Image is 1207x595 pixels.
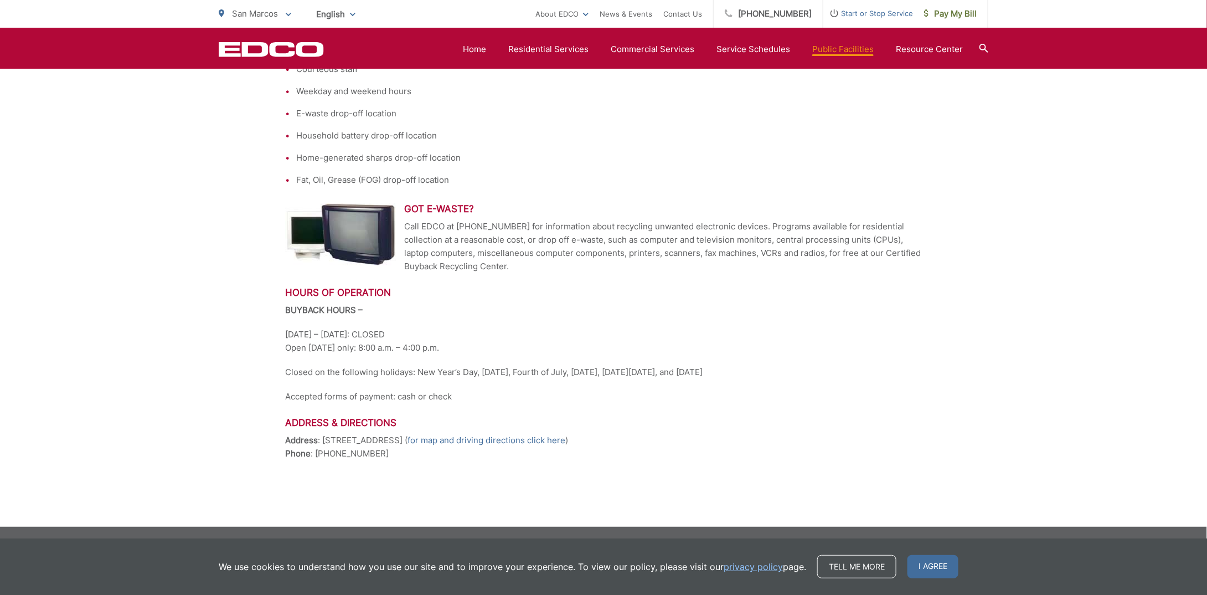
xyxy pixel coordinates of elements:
a: Service Schedules [716,43,790,56]
p: Closed on the following holidays: New Year’s Day, [DATE], Fourth of July, [DATE], [DATE][DATE], a... [285,366,922,379]
a: EDCD logo. Return to the homepage. [219,42,324,57]
a: Home [463,43,486,56]
li: Weekday and weekend hours [296,85,922,98]
span: English [308,4,364,24]
p: We use cookies to understand how you use our site and to improve your experience. To view our pol... [219,560,806,573]
span: San Marcos [232,8,278,19]
li: Household battery drop-off location [296,129,922,142]
a: Contact Us [663,7,702,20]
p: [DATE] – [DATE]: CLOSED Open [DATE] only: 8:00 a.m. – 4:00 p.m. [285,328,922,355]
strong: Address [285,435,318,445]
a: Resource Center [896,43,963,56]
img: TVs and computer monitors [285,203,396,265]
p: : [STREET_ADDRESS] ( ) : [PHONE_NUMBER] [285,434,922,460]
li: Home-generated sharps drop-off location [296,151,922,165]
strong: Phone [285,448,311,459]
h3: Hours of Operation [285,287,922,298]
a: Residential Services [508,43,589,56]
a: privacy policy [724,560,783,573]
li: Courteous staff [296,63,922,76]
span: Pay My Bill [924,7,977,20]
p: Call EDCO at [PHONE_NUMBER] for information about recycling unwanted electronic devices. Programs... [285,220,922,273]
h3: Got E-Waste? [285,203,922,214]
a: Commercial Services [611,43,694,56]
a: About EDCO [535,7,589,20]
strong: BUYBACK HOURS – [285,305,363,315]
li: E-waste drop-off location [296,107,922,120]
li: Fat, Oil, Grease (FOG) drop-off location [296,173,922,187]
a: Public Facilities [812,43,874,56]
span: I agree [907,555,958,578]
h3: Address & Directions [285,417,922,428]
a: for map and driving directions click here [408,434,565,447]
a: Tell me more [817,555,896,578]
p: Accepted forms of payment: cash or check [285,390,922,403]
a: News & Events [600,7,652,20]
